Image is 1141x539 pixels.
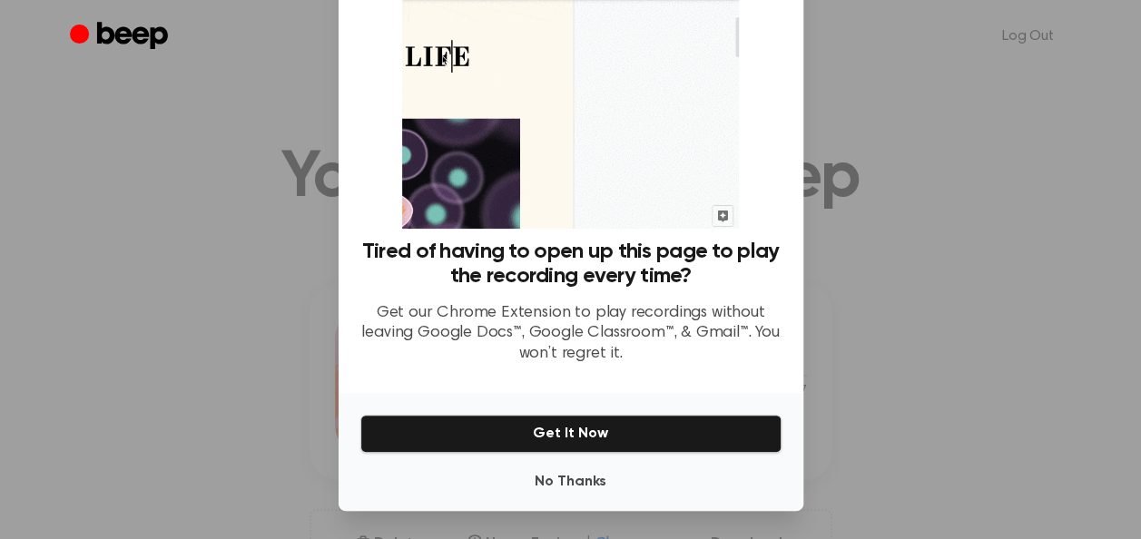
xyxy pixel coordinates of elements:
[984,15,1072,58] a: Log Out
[360,415,782,453] button: Get It Now
[70,19,172,54] a: Beep
[360,240,782,289] h3: Tired of having to open up this page to play the recording every time?
[360,464,782,500] button: No Thanks
[360,303,782,365] p: Get our Chrome Extension to play recordings without leaving Google Docs™, Google Classroom™, & Gm...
